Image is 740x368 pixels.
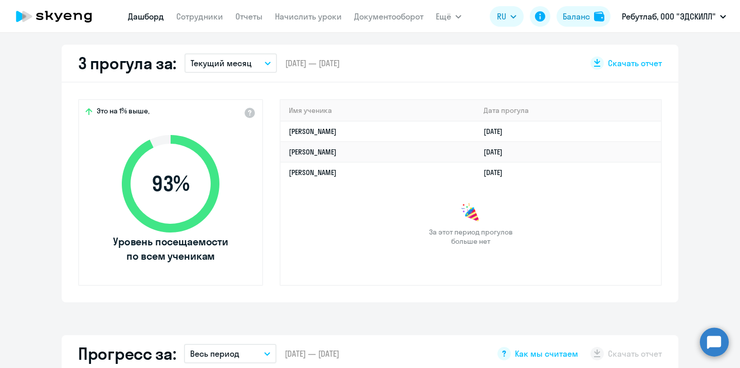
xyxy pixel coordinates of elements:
[608,57,662,69] span: Скачать отчет
[490,6,524,27] button: RU
[354,11,423,22] a: Документооборот
[428,227,514,246] span: За этот период прогулов больше нет
[97,106,150,119] span: Это на 1% выше,
[484,168,511,177] a: [DATE]
[622,10,716,23] p: Ребутлаб, ООО "ЭДСКИЛЛ"
[594,11,604,22] img: balance
[289,127,337,136] a: [PERSON_NAME]
[285,348,339,359] span: [DATE] — [DATE]
[190,347,239,360] p: Весь период
[557,6,610,27] button: Балансbalance
[289,147,337,157] a: [PERSON_NAME]
[112,235,230,263] span: Уровень посещаемости по всем ученикам
[176,11,223,22] a: Сотрудники
[191,57,252,69] p: Текущий месяц
[184,344,276,363] button: Весь период
[289,168,337,177] a: [PERSON_NAME]
[484,127,511,136] a: [DATE]
[78,343,176,364] h2: Прогресс за:
[112,171,230,196] span: 93 %
[285,57,340,69] span: [DATE] — [DATE]
[184,53,277,73] button: Текущий месяц
[436,10,451,23] span: Ещё
[128,11,164,22] a: Дашборд
[436,6,461,27] button: Ещё
[281,100,475,121] th: Имя ученика
[475,100,661,121] th: Дата прогула
[484,147,511,157] a: [DATE]
[563,10,590,23] div: Баланс
[275,11,342,22] a: Начислить уроки
[515,348,578,359] span: Как мы считаем
[617,4,731,29] button: Ребутлаб, ООО "ЭДСКИЛЛ"
[235,11,263,22] a: Отчеты
[497,10,506,23] span: RU
[460,203,481,223] img: congrats
[78,53,176,73] h2: 3 прогула за:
